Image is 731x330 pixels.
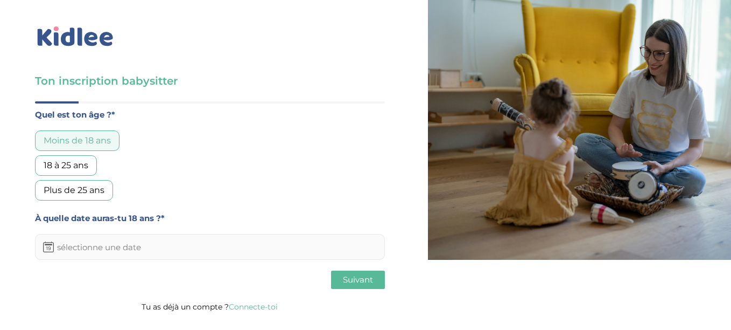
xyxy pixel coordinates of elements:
[35,108,385,122] label: Quel est ton âge ?*
[35,180,113,201] div: Plus de 25 ans
[331,271,385,289] button: Suivant
[35,130,120,151] div: Moins de 18 ans
[35,73,385,88] h3: Ton inscription babysitter
[229,302,278,312] a: Connecte-toi
[35,234,385,260] input: sélectionne une date
[343,274,373,285] span: Suivant
[35,24,116,49] img: logo_kidlee_bleu
[35,300,385,314] p: Tu as déjà un compte ?
[35,211,385,225] label: À quelle date auras-tu 18 ans ?*
[35,155,97,176] div: 18 à 25 ans
[35,271,86,289] button: Précédent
